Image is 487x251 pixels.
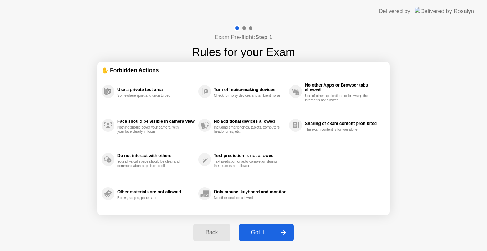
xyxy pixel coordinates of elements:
div: Text prediction is not allowed [214,153,286,158]
div: ✋ Forbidden Actions [102,66,385,74]
div: Delivered by [379,7,410,16]
div: Other materials are not allowed [117,189,195,194]
div: Face should be visible in camera view [117,119,195,124]
div: Nothing should cover your camera, with your face clearly in focus [117,125,185,134]
div: Books, scripts, papers, etc [117,196,185,200]
div: Turn off noise-making devices [214,87,286,92]
div: Sharing of exam content prohibited [305,121,382,126]
div: Do not interact with others [117,153,195,158]
div: Including smartphones, tablets, computers, headphones, etc. [214,125,281,134]
div: The exam content is for you alone [305,127,372,132]
h1: Rules for your Exam [192,43,295,61]
div: Back [195,229,228,236]
div: Only mouse, keyboard and monitor [214,189,286,194]
div: Check for noisy devices and ambient noise [214,94,281,98]
div: Text prediction or auto-completion during the exam is not allowed [214,160,281,168]
div: No other devices allowed [214,196,281,200]
button: Got it [239,224,294,241]
div: No additional devices allowed [214,119,286,124]
button: Back [193,224,230,241]
h4: Exam Pre-flight: [215,33,272,42]
div: Use a private test area [117,87,195,92]
div: Got it [241,229,275,236]
b: Step 1 [255,34,272,40]
div: Use of other applications or browsing the internet is not allowed [305,94,372,103]
div: Your physical space should be clear and communication apps turned off [117,160,185,168]
img: Delivered by Rosalyn [415,7,474,15]
div: Somewhere quiet and undisturbed [117,94,185,98]
div: No other Apps or Browser tabs allowed [305,83,382,93]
